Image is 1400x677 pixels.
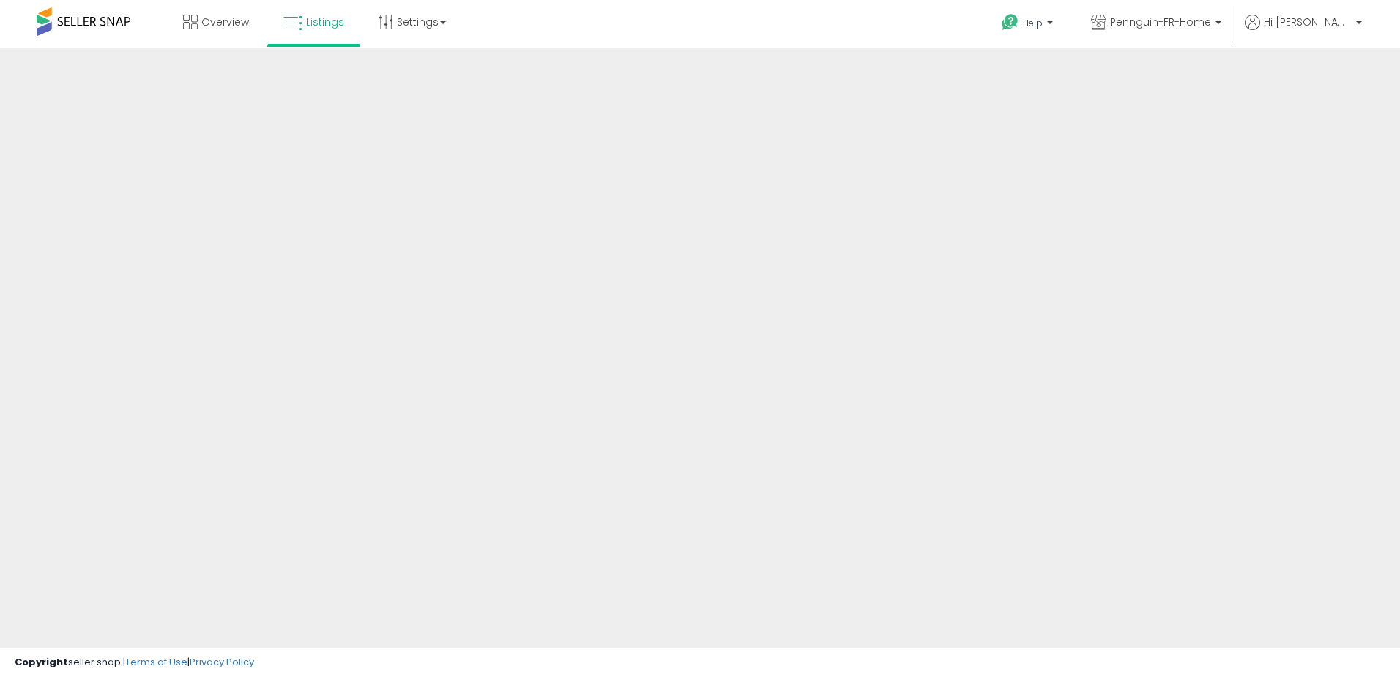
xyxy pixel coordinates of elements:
[125,655,187,669] a: Terms of Use
[1110,15,1211,29] span: Pennguin-FR-Home
[15,655,68,669] strong: Copyright
[201,15,249,29] span: Overview
[306,15,344,29] span: Listings
[990,2,1068,48] a: Help
[1264,15,1352,29] span: Hi [PERSON_NAME]
[1001,13,1019,32] i: Get Help
[1245,15,1362,48] a: Hi [PERSON_NAME]
[190,655,254,669] a: Privacy Policy
[1023,17,1043,29] span: Help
